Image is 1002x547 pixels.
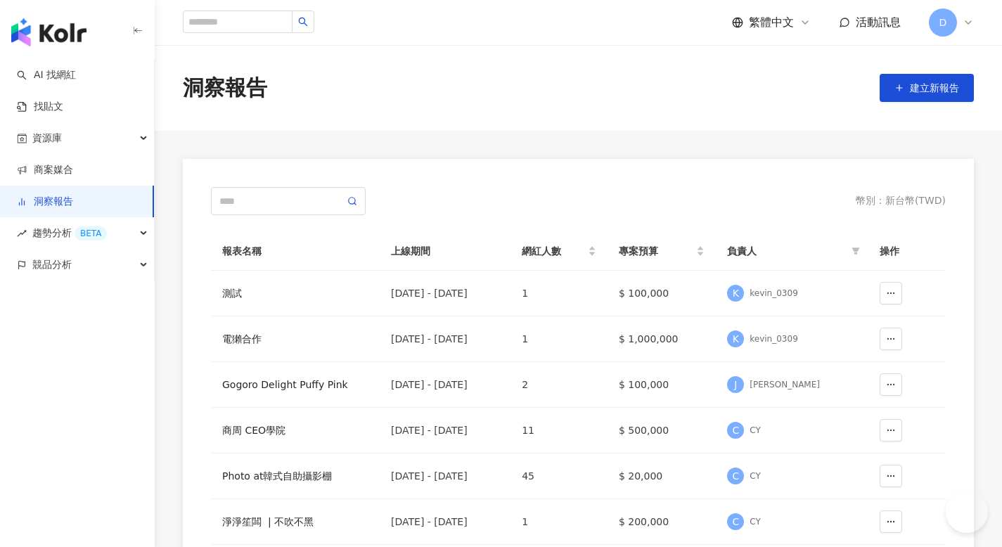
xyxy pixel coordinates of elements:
[849,240,863,262] span: filter
[380,232,510,271] th: 上線期間
[17,195,73,209] a: 洞察報告
[608,271,716,316] td: $ 100,000
[727,243,846,259] span: 負責人
[608,232,716,271] th: 專案預算
[733,285,739,301] span: K
[298,17,308,27] span: search
[17,100,63,114] a: 找貼文
[510,408,608,453] td: 11
[391,468,499,484] div: [DATE] - [DATE]
[522,243,585,259] span: 網紅人數
[750,516,761,528] div: CY
[732,514,739,529] span: C
[733,331,739,347] span: K
[75,226,107,240] div: BETA
[749,15,794,30] span: 繁體中文
[732,468,739,484] span: C
[17,68,76,82] a: searchAI 找網紅
[856,194,946,208] div: 幣別 ： 新台幣 ( TWD )
[510,362,608,408] td: 2
[619,243,693,259] span: 專案預算
[391,514,499,529] div: [DATE] - [DATE]
[510,453,608,499] td: 45
[750,425,761,437] div: CY
[17,229,27,238] span: rise
[750,379,820,391] div: [PERSON_NAME]
[222,331,368,347] a: 電獺合作
[608,316,716,362] td: $ 1,000,000
[222,468,368,484] a: Photo at韓式自助攝影棚
[946,491,988,533] iframe: Help Scout Beacon - Open
[222,514,368,529] a: 淨淨笙闆 ​ | ​不吹不黑
[608,453,716,499] td: $ 20,000
[510,232,608,271] th: 網紅人數
[868,232,946,271] th: 操作
[32,122,62,154] span: 資源庫
[391,331,499,347] div: [DATE] - [DATE]
[32,249,72,281] span: 競品分析
[732,423,739,438] span: C
[222,285,368,301] a: 測試
[734,377,737,392] span: J
[910,82,959,94] span: 建立新報告
[852,247,860,255] span: filter
[856,15,901,29] span: 活動訊息
[11,18,86,46] img: logo
[183,73,267,103] div: 洞察報告
[391,423,499,438] div: [DATE] - [DATE]
[510,271,608,316] td: 1
[510,316,608,362] td: 1
[222,423,368,438] a: 商周 CEO學院
[32,217,107,249] span: 趨勢分析
[880,74,974,102] button: 建立新報告
[750,288,797,300] div: kevin_0309
[608,362,716,408] td: $ 100,000
[211,232,380,271] th: 報表名稱
[608,408,716,453] td: $ 500,000
[391,285,499,301] div: [DATE] - [DATE]
[750,470,761,482] div: CY
[608,499,716,545] td: $ 200,000
[939,15,947,30] span: D
[222,377,368,392] a: Gogoro Delight Puffy Pink
[17,163,73,177] a: 商案媒合
[750,333,797,345] div: kevin_0309
[391,377,499,392] div: [DATE] - [DATE]
[510,499,608,545] td: 1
